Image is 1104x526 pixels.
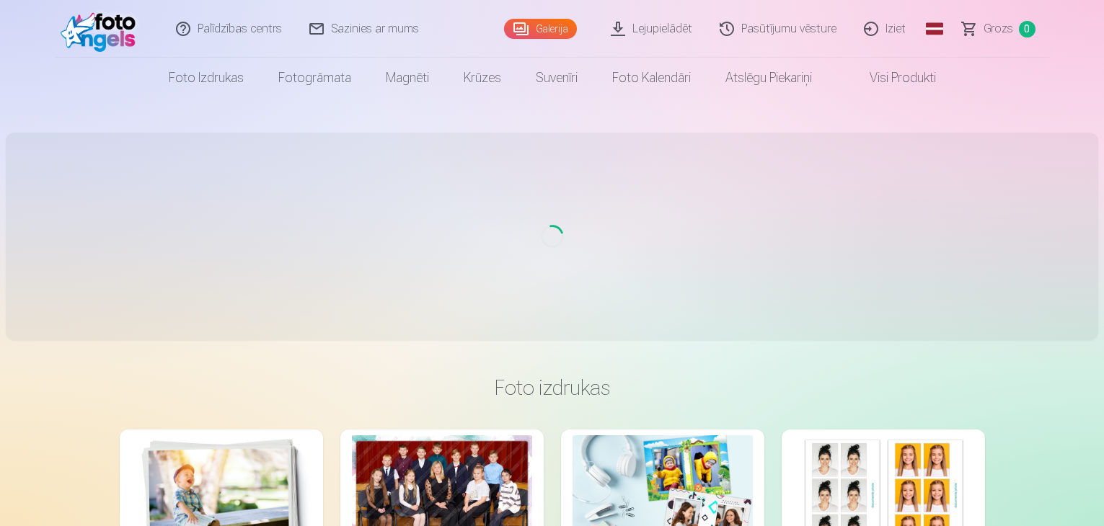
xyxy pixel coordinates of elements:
[984,20,1013,37] span: Grozs
[829,58,953,98] a: Visi produkti
[151,58,261,98] a: Foto izdrukas
[61,6,143,52] img: /fa1
[131,375,973,401] h3: Foto izdrukas
[595,58,708,98] a: Foto kalendāri
[446,58,518,98] a: Krūzes
[368,58,446,98] a: Magnēti
[504,19,577,39] a: Galerija
[518,58,595,98] a: Suvenīri
[261,58,368,98] a: Fotogrāmata
[1019,21,1035,37] span: 0
[708,58,829,98] a: Atslēgu piekariņi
